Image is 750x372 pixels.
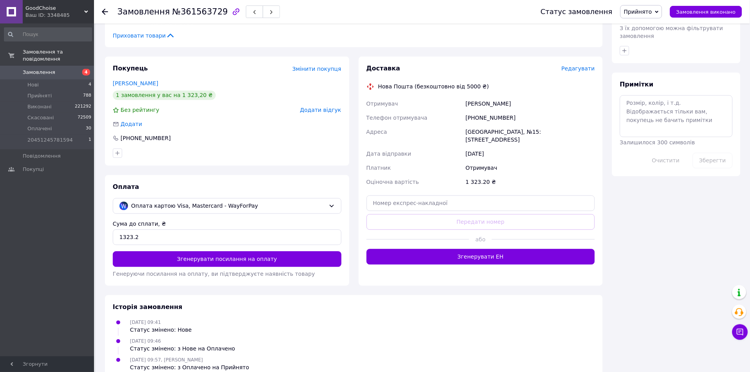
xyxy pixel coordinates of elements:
[120,135,172,142] div: [PHONE_NUMBER]
[23,166,44,173] span: Покупці
[464,125,596,147] div: [GEOGRAPHIC_DATA], №15: [STREET_ADDRESS]
[27,125,52,132] span: Оплачені
[89,81,91,88] span: 4
[732,324,748,340] button: Чат з покупцем
[113,65,148,72] span: Покупець
[464,161,596,175] div: Отримувач
[113,221,166,227] label: Сума до сплати, ₴
[367,115,428,121] span: Телефон отримувача
[130,364,249,372] div: Статус змінено: з Оплачено на Прийнято
[23,69,55,76] span: Замовлення
[367,249,595,265] button: Згенерувати ЕН
[130,339,161,344] span: [DATE] 09:46
[670,6,742,18] button: Замовлення виконано
[121,121,142,128] span: Додати
[121,107,159,113] span: Без рейтингу
[541,8,613,16] div: Статус замовлення
[113,183,139,191] span: Оплата
[130,358,203,363] span: [DATE] 09:57, [PERSON_NAME]
[113,252,342,267] button: Згенерувати посилання на оплату
[117,7,170,16] span: Замовлення
[367,151,412,157] span: Дата відправки
[367,179,419,185] span: Оціночна вартість
[293,66,342,72] span: Змінити покупця
[562,66,595,72] span: Редагувати
[130,326,192,334] div: Статус змінено: Нове
[82,69,90,75] span: 4
[75,103,91,110] span: 221292
[27,114,54,121] span: Скасовані
[131,202,325,210] span: Оплата картою Visa, Mastercard - WayForPay
[367,196,595,211] input: Номер експрес-накладної
[25,5,84,12] span: GoodChoise
[464,111,596,125] div: [PHONE_NUMBER]
[464,97,596,111] div: [PERSON_NAME]
[367,129,387,135] span: Адреса
[620,81,654,88] span: Примітки
[624,9,652,15] span: Прийнято
[620,17,732,39] span: Особисті нотатки, які бачите лише ви. З їх допомогою можна фільтрувати замовлення
[27,103,52,110] span: Виконані
[27,92,52,99] span: Прийняті
[102,8,108,16] div: Повернутися назад
[89,137,91,144] span: 1
[113,304,183,311] span: Історія замовлення
[367,101,398,107] span: Отримувач
[172,7,228,16] span: №361563729
[464,175,596,189] div: 1 323.20 ₴
[300,107,341,113] span: Додати відгук
[130,345,235,353] div: Статус змінено: з Нове на Оплачено
[113,32,175,40] span: Приховати товари
[27,137,73,144] span: 20451245781594
[23,49,94,63] span: Замовлення та повідомлення
[113,271,315,277] span: Генеруючи посилання на оплату, ви підтверджуєте наявність товару
[676,9,736,15] span: Замовлення виконано
[367,65,401,72] span: Доставка
[113,91,216,100] div: 1 замовлення у вас на 1 323,20 ₴
[620,140,695,146] span: Залишилося 300 символів
[4,27,92,41] input: Пошук
[86,125,91,132] span: 30
[25,12,94,19] div: Ваш ID: 3348485
[83,92,91,99] span: 788
[367,165,391,171] span: Платник
[469,236,492,244] span: або
[27,81,39,88] span: Нові
[78,114,91,121] span: 72509
[376,83,491,91] div: Нова Пошта (безкоштовно від 5000 ₴)
[113,81,158,87] a: [PERSON_NAME]
[464,147,596,161] div: [DATE]
[23,153,61,160] span: Повідомлення
[130,320,161,325] span: [DATE] 09:41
